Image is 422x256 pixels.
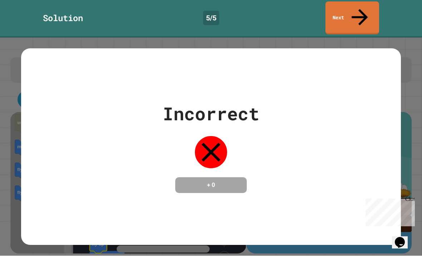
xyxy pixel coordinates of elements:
div: Solution [43,12,83,25]
iframe: chat widget [363,196,415,227]
a: Next [325,2,379,35]
h4: + 0 [182,181,240,190]
div: 5 / 5 [203,11,219,25]
div: Chat with us now!Close [3,3,49,45]
iframe: chat widget [392,227,415,249]
div: Incorrect [163,101,259,127]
